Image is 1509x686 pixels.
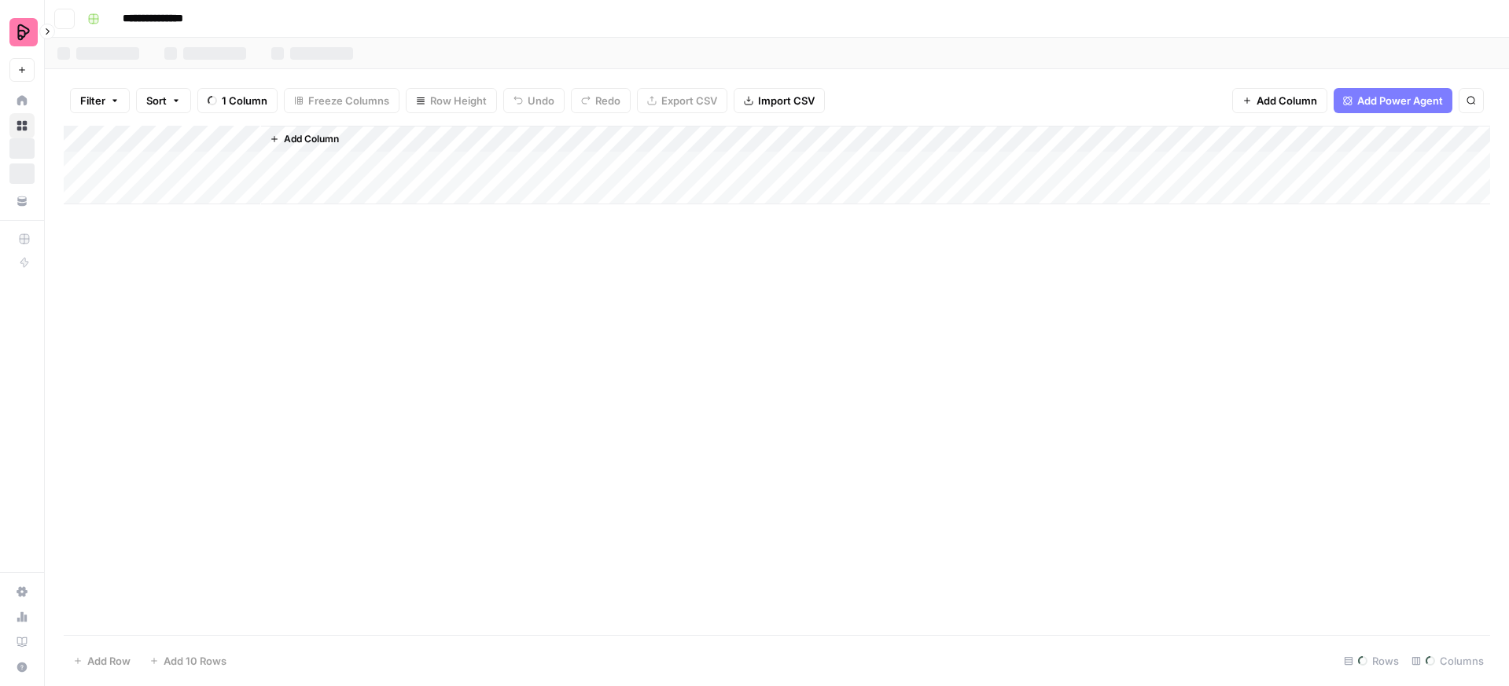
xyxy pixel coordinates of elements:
span: Import CSV [758,93,815,108]
button: Export CSV [637,88,727,113]
span: Add Row [87,653,131,669]
a: Learning Hub [9,629,35,655]
button: Redo [571,88,631,113]
a: Your Data [9,189,35,214]
span: Filter [80,93,105,108]
button: 1 Column [197,88,278,113]
img: Preply Logo [9,18,38,46]
button: Add Row [64,648,140,673]
a: Settings [9,579,35,604]
button: Freeze Columns [284,88,399,113]
div: Columns [1405,648,1490,673]
button: Row Height [406,88,497,113]
button: Add Column [263,129,345,149]
button: Workspace: Preply [9,13,35,52]
span: Export CSV [661,93,717,108]
a: Home [9,88,35,113]
span: Add Column [1257,93,1317,108]
button: Add Column [1232,88,1327,113]
span: Add 10 Rows [164,653,226,669]
button: Help + Support [9,655,35,680]
button: Undo [503,88,565,113]
span: Add Power Agent [1357,93,1443,108]
span: Freeze Columns [308,93,389,108]
span: Add Column [284,132,339,146]
button: Import CSV [734,88,825,113]
a: Usage [9,604,35,629]
div: Rows [1338,648,1405,673]
a: Browse [9,113,35,138]
button: Add 10 Rows [140,648,236,673]
span: Sort [146,93,167,108]
button: Add Power Agent [1334,88,1452,113]
span: 1 Column [222,93,267,108]
span: Row Height [430,93,487,108]
span: Undo [528,93,554,108]
button: Filter [70,88,130,113]
span: Redo [595,93,620,108]
button: Sort [136,88,191,113]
